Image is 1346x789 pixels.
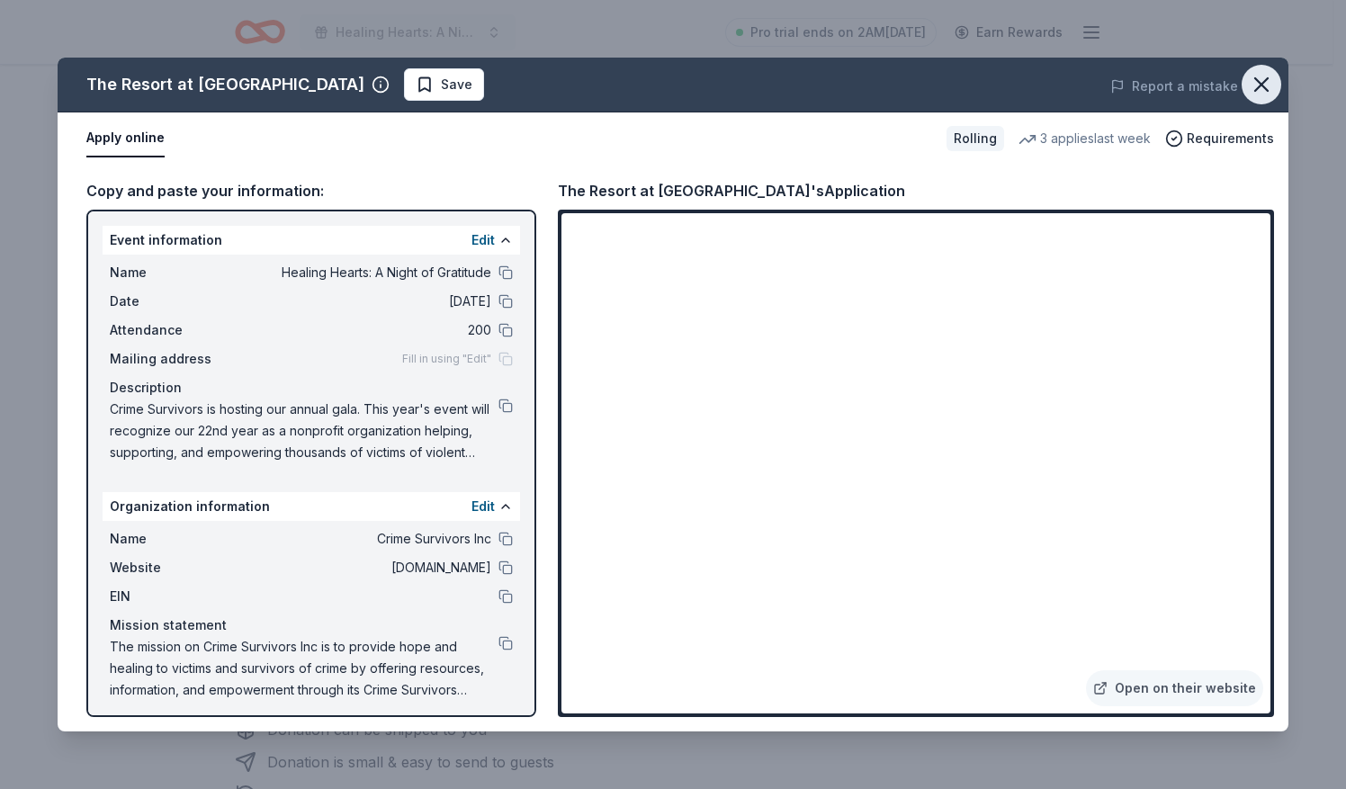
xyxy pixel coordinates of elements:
[471,229,495,251] button: Edit
[86,120,165,157] button: Apply online
[110,377,513,399] div: Description
[110,262,230,283] span: Name
[441,74,472,95] span: Save
[110,348,230,370] span: Mailing address
[230,291,491,312] span: [DATE]
[86,179,536,202] div: Copy and paste your information:
[110,636,498,701] span: The mission on Crime Survivors Inc is to provide hope and healing to victims and survivors of cri...
[402,352,491,366] span: Fill in using "Edit"
[110,528,230,550] span: Name
[230,262,491,283] span: Healing Hearts: A Night of Gratitude
[1086,670,1263,706] a: Open on their website
[110,399,498,463] span: Crime Survivors is hosting our annual gala. This year's event will recognize our 22nd year as a n...
[110,614,513,636] div: Mission statement
[110,586,230,607] span: EIN
[103,226,520,255] div: Event information
[404,68,484,101] button: Save
[230,319,491,341] span: 200
[103,492,520,521] div: Organization information
[558,179,905,202] div: The Resort at [GEOGRAPHIC_DATA]'s Application
[110,319,230,341] span: Attendance
[1187,128,1274,149] span: Requirements
[1018,128,1151,149] div: 3 applies last week
[947,126,1004,151] div: Rolling
[110,291,230,312] span: Date
[110,557,230,578] span: Website
[230,528,491,550] span: Crime Survivors Inc
[230,557,491,578] span: [DOMAIN_NAME]
[1165,128,1274,149] button: Requirements
[471,496,495,517] button: Edit
[86,70,364,99] div: The Resort at [GEOGRAPHIC_DATA]
[1110,76,1238,97] button: Report a mistake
